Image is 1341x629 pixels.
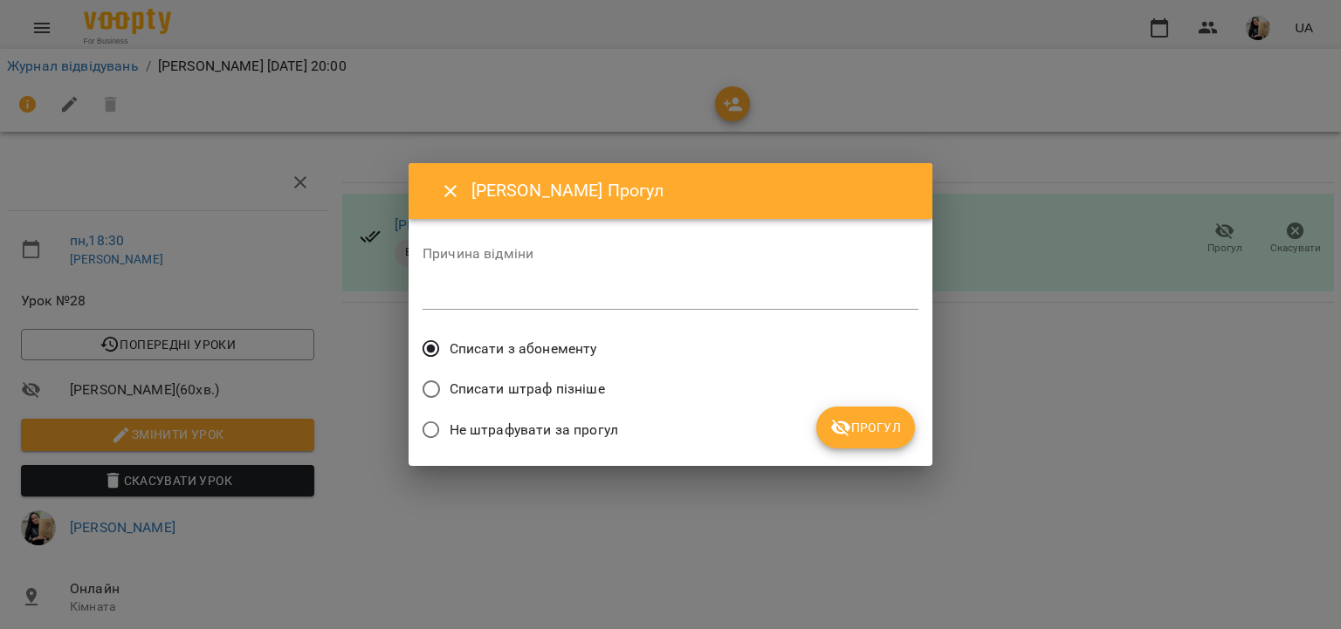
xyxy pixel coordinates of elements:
[816,407,915,448] button: Прогул
[450,338,597,359] span: Списати з абонементу
[830,417,901,438] span: Прогул
[423,247,918,261] label: Причина відміни
[430,170,471,212] button: Close
[450,420,618,441] span: Не штрафувати за прогул
[471,177,911,204] h6: [PERSON_NAME] Прогул
[450,379,605,400] span: Списати штраф пізніше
